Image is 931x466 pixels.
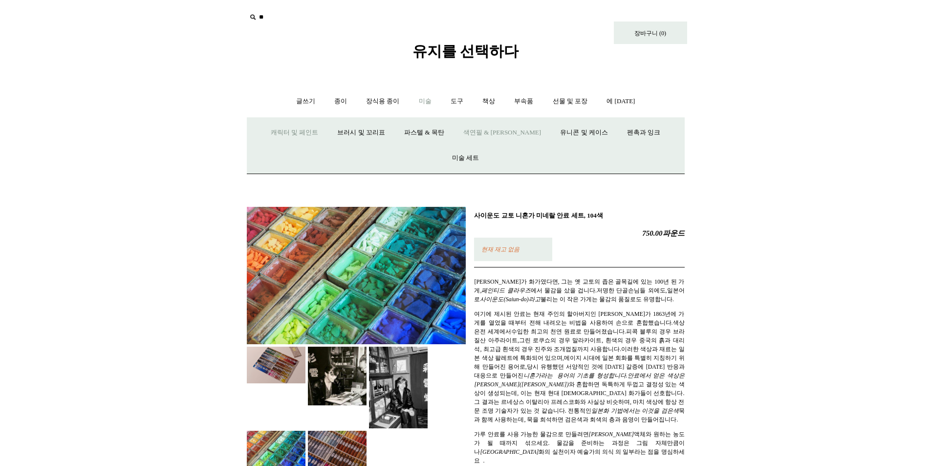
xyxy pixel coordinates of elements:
a: 책상 [474,89,504,114]
a: 도구 [442,89,472,114]
img: 사이운도 교토 니혼가 미네랄 안료 세트, 104색 [308,347,367,405]
font: 파스텔 & 목탄 [404,129,444,136]
font: 750.00파운드 [642,229,684,237]
font: 색연필 & [PERSON_NAME] [463,129,541,136]
a: 유지를 선택하다 [412,51,519,58]
font: 현재 재고 없음 [481,246,520,253]
font: 선물 및 포장 [553,97,588,105]
font: 수입한 최고의 천연 원료로 만들어졌습니다.피콕 블루의 경우 브라질산 아주라이트, [474,328,684,344]
a: 장식용 종이 [357,89,408,114]
font: 글쓰기 [296,97,315,105]
a: 미술 세트 [443,145,488,171]
font: 미술 세트 [452,154,479,161]
a: 에 [DATE] [598,89,644,114]
font: 장식용 종이 [366,97,399,105]
font: 부속품 [514,97,533,105]
font: 에서 물감을 샀을 겁니다 [531,287,596,294]
img: 사이운도 교토 니혼가 미네랄 안료 세트, 104색 [369,347,428,428]
font: [PERSON_NAME]) [521,381,569,388]
font: 브러시 및 꼬리표 [337,129,385,136]
font: 가루 안료를 사용 가능한 물감으로 만들려면 [474,431,588,438]
a: 종이 [325,89,356,114]
font: 장바구니 (0) [634,30,666,37]
a: 글쓰기 [287,89,324,114]
a: 장바구니 (0) [614,22,687,44]
img: 사이운도 교토 니혼가 미네랄 안료 세트, 104색 [247,347,305,383]
a: 유니콘 및 케이스 [551,120,617,146]
font: 저명한 단골손님들 외에도, [597,287,667,294]
a: 선물 및 포장 [544,89,597,114]
font: 유지를 선택하다 [412,43,519,59]
font: 그린 로쿠쇼의 경우 말라카이트, 흰색의 경우 중국의 흙과 대리석, 최고급 흰색의 경우 진주와 조개껍질까지 사용합니다.이러한 색상과 재료는 일본 색상 팔레트에 특화되어 있으며, [474,337,684,361]
font: 책상 [482,97,495,105]
a: 색연필 & [PERSON_NAME] [455,120,550,146]
font: 액체와 원하는 농도가 될 때까지 섞으세요. 물감을 준비하는 과정은 그림 자체만큼이나 [474,431,684,455]
font: 전 세계에서 [480,328,511,335]
font: 화의 실천이자 예술가의 의식 의 일부라는 점을 명심하세요 . [474,448,684,464]
font: 미술 [419,97,432,105]
a: 캐릭터 및 페인트 [262,120,327,146]
font: 메이지 시대에 일본 회화를 특별히 지칭하기 위해 만들어진 용어로, [474,355,684,370]
font: [PERSON_NAME]가 화가였다면, 그는 옛 교토의 좁은 골목길에 있는 100년 된 가게, [474,278,684,294]
font: 도구 [451,97,463,105]
font: . [595,287,597,294]
font: 와 혼합하면 독특하게 두껍고 결정성 있는 색상이 생성되는데, 이는 현재 현대 [DEMOGRAPHIC_DATA] 화가들이 선호합니다.그 결과는 르네상스 이탈리아 프레스코화와 사... [474,381,684,414]
font: 여기에 제시된 안료는 현재 주인의 할아버지인 [PERSON_NAME]가 1863년에 가게를 열었을 때부터 전해 내려오는 비법을 사용하여 손으로 혼합했습니다.색상은 [474,311,684,335]
a: 부속품 [505,89,542,114]
font: [GEOGRAPHIC_DATA] [480,448,539,455]
img: 사이운도 교토 니혼가 미네랄 안료 세트, 104색 [247,207,466,344]
font: 라고 [529,296,541,303]
a: 미술 [410,89,440,114]
font: 색 [673,407,679,414]
font: 사이운도 교토 니혼가 미네랄 안료 세트, 104색 [474,212,603,219]
font: , 묵을 희석하면 검은색과 회색의 층과 음영이 만들어집니다. [524,416,678,423]
a: 파스텔 & 목탄 [395,120,453,146]
a: 브러시 및 꼬리표 [328,120,394,146]
font: 당시 유행했던 서양적인 것에 [DATE] 갈증에 [DATE] 반응과 대응으로 만들어진 [474,363,684,379]
font: 니혼가라는 용어의 기초를 형성합니다.안료에서 얻은 색상은 [PERSON_NAME]( [474,372,684,388]
a: 펜촉과 잉크 [618,120,669,146]
font: 펜촉과 잉크 [627,129,660,136]
font: 페인티드 클라우즈 [481,287,530,294]
font: 일본화 기법에서는 이것을 검은 [591,407,672,414]
font: 캐릭터 및 페인트 [271,129,319,136]
font: 사이운도(Saiun-do) [480,296,528,303]
font: 유니콘 및 케이스 [560,129,608,136]
font: 종이 [334,97,347,105]
font: 에 [DATE] [606,97,635,105]
font: 불리는 이 작은 가게는 물감의 품질로도 유명합니다. [541,296,674,303]
font: [PERSON_NAME] [589,431,634,438]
